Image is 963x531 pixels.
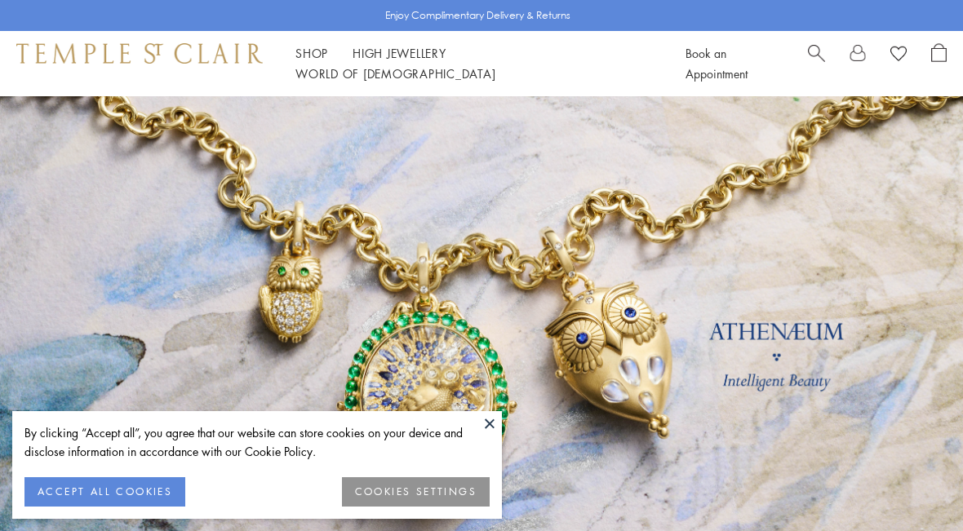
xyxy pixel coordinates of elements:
button: COOKIES SETTINGS [342,477,490,507]
button: ACCEPT ALL COOKIES [24,477,185,507]
iframe: Gorgias live chat messenger [881,454,947,515]
nav: Main navigation [295,43,649,84]
a: Book an Appointment [686,45,748,82]
div: By clicking “Accept all”, you agree that our website can store cookies on your device and disclos... [24,423,490,461]
p: Enjoy Complimentary Delivery & Returns [385,7,570,24]
a: High JewelleryHigh Jewellery [353,45,446,61]
a: ShopShop [295,45,328,61]
a: View Wishlist [890,43,907,68]
a: World of [DEMOGRAPHIC_DATA]World of [DEMOGRAPHIC_DATA] [295,65,495,82]
a: Search [808,43,825,84]
img: Temple St. Clair [16,43,263,63]
a: Open Shopping Bag [931,43,947,84]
